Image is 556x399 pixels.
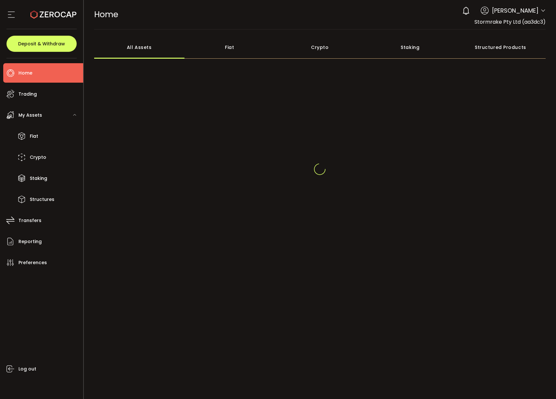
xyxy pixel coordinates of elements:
[18,89,37,99] span: Trading
[18,258,47,267] span: Preferences
[184,36,275,59] div: Fiat
[30,132,38,141] span: Fiat
[474,18,546,26] span: Stormrake Pty Ltd (aa3dc3)
[94,36,184,59] div: All Assets
[18,364,36,374] span: Log out
[275,36,365,59] div: Crypto
[6,36,77,52] button: Deposit & Withdraw
[492,6,539,15] span: [PERSON_NAME]
[18,216,41,225] span: Transfers
[18,111,42,120] span: My Assets
[30,195,54,204] span: Structures
[365,36,455,59] div: Staking
[18,237,42,246] span: Reporting
[94,9,118,20] span: Home
[30,174,47,183] span: Staking
[18,41,65,46] span: Deposit & Withdraw
[455,36,546,59] div: Structured Products
[18,68,32,78] span: Home
[30,153,46,162] span: Crypto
